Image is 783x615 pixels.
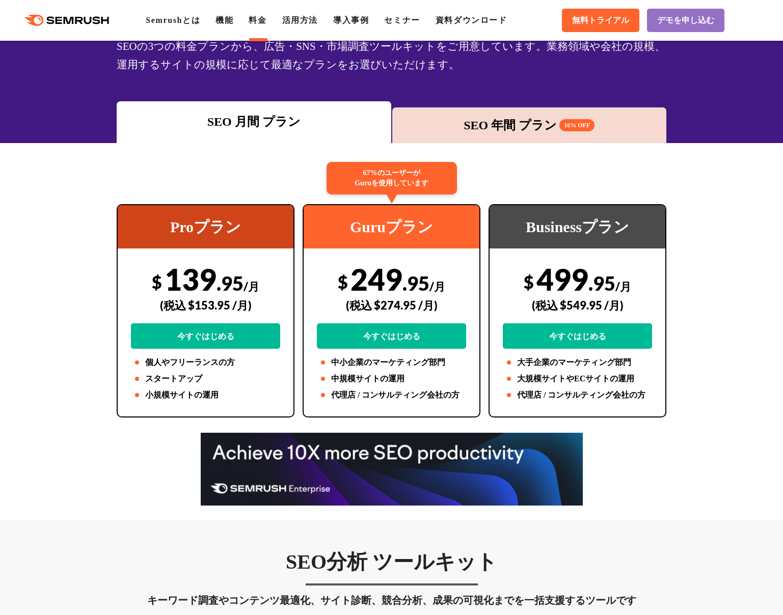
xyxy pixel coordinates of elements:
div: 499 [503,261,652,349]
span: .95 [588,271,615,295]
div: キーワード調査やコンテンツ最適化、サイト診断、競合分析、成果の可視化までを一括支援するツールです [117,592,666,608]
a: 導入事例 [333,16,369,24]
li: 小規模サイトの運用 [131,389,280,401]
li: 中規模サイトの運用 [317,373,466,385]
h3: SEO分析 ツールキット [117,549,666,575]
li: 代理店 / コンサルティング会社の方 [503,389,652,401]
span: $ [524,271,534,292]
div: 67%のユーザーが Guruを使用しています [327,162,457,194]
div: Guruプラン [304,205,479,248]
div: Proプラン [118,205,293,248]
span: 16% OFF [559,119,595,131]
li: 代理店 / コンサルティング会社の方 [317,389,466,401]
a: セミナー [384,16,420,24]
span: $ [338,271,348,292]
span: /月 [615,279,631,293]
span: .95 [217,271,244,295]
a: 料金 [249,16,266,24]
span: /月 [429,279,445,293]
li: 大規模サイトやECサイトの運用 [503,373,652,385]
a: 今すぐはじめる [503,323,652,349]
a: 今すぐはじめる [131,323,280,349]
div: (税込 $153.95 /月) [131,287,280,323]
span: 無料トライアル [572,15,629,26]
div: SEO 年間 プラン [397,116,662,134]
a: Semrushとは [146,16,200,24]
a: 無料トライアル [562,9,639,32]
a: 活用方法 [282,16,318,24]
li: 個人やフリーランスの方 [131,356,280,369]
a: 資料ダウンロード [436,16,507,24]
span: $ [152,271,162,292]
li: 中小企業のマーケティング部門 [317,356,466,369]
a: 今すぐはじめる [317,323,466,349]
div: (税込 $549.95 /月) [503,287,652,323]
div: SEO 月間 プラン [122,113,386,131]
div: Businessプラン [490,205,665,248]
a: デモを申し込む [647,9,724,32]
span: .95 [402,271,429,295]
li: スタートアップ [131,373,280,385]
li: 大手企業のマーケティング部門 [503,356,652,369]
div: SEOの3つの料金プランから、広告・SNS・市場調査ツールキットをご用意しています。業務領域や会社の規模、運用するサイトの規模に応じて最適なプランをお選びいただけます。 [117,37,666,74]
div: 139 [131,261,280,349]
div: 249 [317,261,466,349]
div: (税込 $274.95 /月) [317,287,466,323]
span: /月 [244,279,259,293]
span: デモを申し込む [657,15,714,26]
a: 機能 [215,16,233,24]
